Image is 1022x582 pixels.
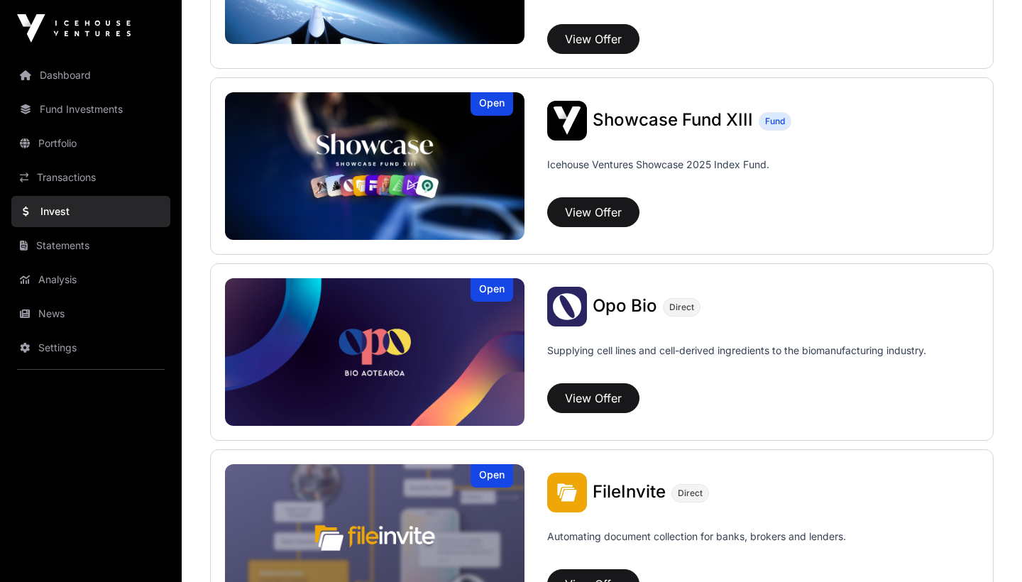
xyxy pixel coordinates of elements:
[593,297,657,316] a: Opo Bio
[11,230,170,261] a: Statements
[593,483,666,502] a: FileInvite
[593,295,657,316] span: Opo Bio
[11,196,170,227] a: Invest
[471,464,513,488] div: Open
[593,481,666,502] span: FileInvite
[678,488,703,499] span: Direct
[547,287,587,326] img: Opo Bio
[11,60,170,91] a: Dashboard
[951,514,1022,582] div: Widget de chat
[951,514,1022,582] iframe: Chat Widget
[225,278,524,426] a: Opo BioOpen
[225,278,524,426] img: Opo Bio
[547,158,769,172] p: Icehouse Ventures Showcase 2025 Index Fund.
[17,14,131,43] img: Icehouse Ventures Logo
[11,298,170,329] a: News
[471,278,513,302] div: Open
[547,24,639,54] button: View Offer
[547,197,639,227] button: View Offer
[765,116,785,127] span: Fund
[593,111,753,130] a: Showcase Fund XIII
[471,92,513,116] div: Open
[593,109,753,130] span: Showcase Fund XIII
[547,344,926,358] p: Supplying cell lines and cell-derived ingredients to the biomanufacturing industry.
[547,473,587,512] img: FileInvite
[547,101,587,141] img: Showcase Fund XIII
[11,162,170,193] a: Transactions
[669,302,694,313] span: Direct
[225,92,524,240] img: Showcase Fund XIII
[11,128,170,159] a: Portfolio
[547,383,639,413] button: View Offer
[225,92,524,240] a: Showcase Fund XIIIOpen
[547,529,846,564] p: Automating document collection for banks, brokers and lenders.
[11,332,170,363] a: Settings
[11,94,170,125] a: Fund Investments
[11,264,170,295] a: Analysis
